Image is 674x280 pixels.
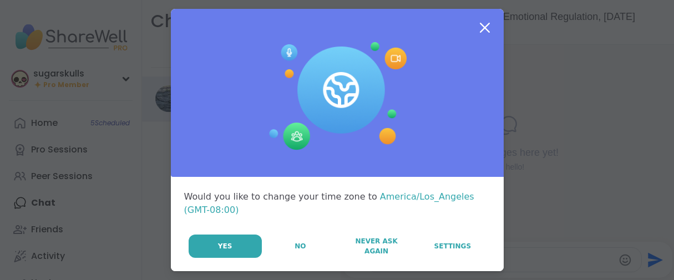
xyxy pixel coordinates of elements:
span: Yes [218,241,232,251]
button: Never Ask Again [339,235,414,258]
a: Settings [415,235,490,258]
div: Would you like to change your time zone to [184,190,490,217]
span: No [295,241,306,251]
span: Never Ask Again [344,236,408,256]
img: Session Experience [268,42,407,151]
button: No [263,235,338,258]
button: Yes [189,235,262,258]
span: America/Los_Angeles (GMT-08:00) [184,191,474,215]
span: Settings [434,241,472,251]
